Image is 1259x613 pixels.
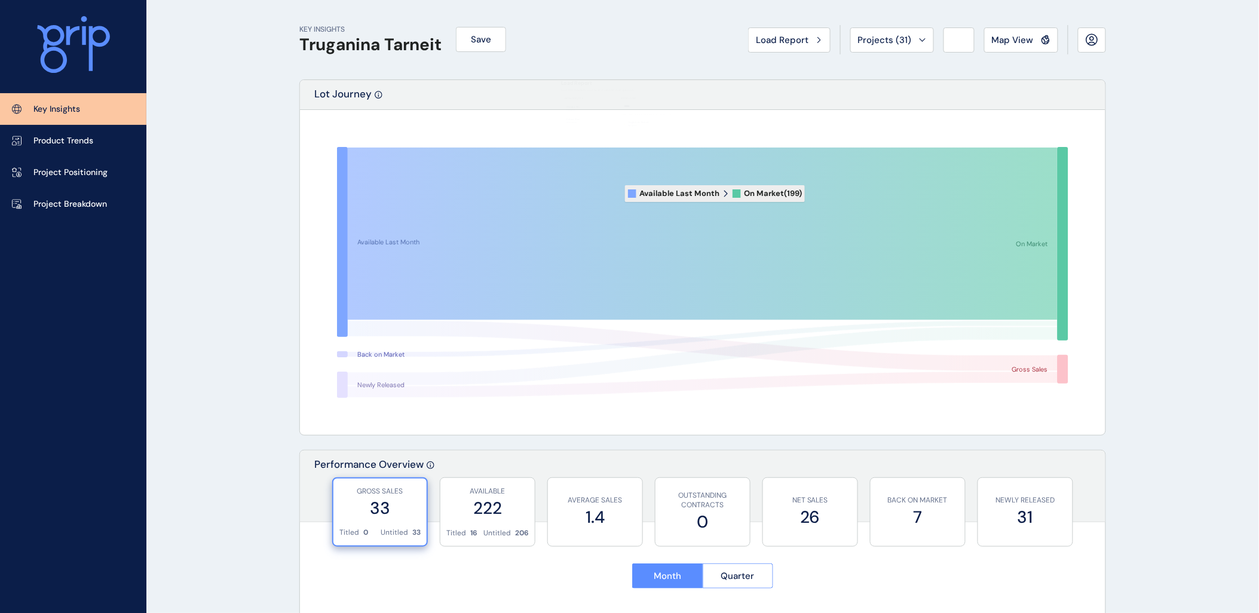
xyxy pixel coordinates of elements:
[33,135,93,147] p: Product Trends
[748,27,831,53] button: Load Report
[314,87,372,109] p: Lot Journey
[456,27,506,52] button: Save
[703,563,774,589] button: Quarter
[850,27,934,53] button: Projects (31)
[661,510,744,534] label: 0
[769,505,851,529] label: 26
[446,486,529,496] p: AVAILABLE
[654,570,681,582] span: Month
[877,505,959,529] label: 7
[769,495,851,505] p: NET SALES
[299,35,442,55] h1: Truganina Tarneit
[471,33,491,45] span: Save
[314,458,424,522] p: Performance Overview
[339,528,359,538] p: Titled
[721,570,755,582] span: Quarter
[446,528,466,538] p: Titled
[554,495,636,505] p: AVERAGE SALES
[339,496,421,520] label: 33
[363,528,368,538] p: 0
[984,495,1067,505] p: NEWLY RELEASED
[339,486,421,496] p: GROSS SALES
[33,103,80,115] p: Key Insights
[483,528,511,538] p: Untitled
[470,528,477,538] p: 16
[412,528,421,538] p: 33
[299,24,442,35] p: KEY INSIGHTS
[984,505,1067,529] label: 31
[446,496,529,520] label: 222
[756,34,808,46] span: Load Report
[632,563,703,589] button: Month
[515,528,529,538] p: 206
[992,34,1034,46] span: Map View
[877,495,959,505] p: BACK ON MARKET
[554,505,636,529] label: 1.4
[984,27,1058,53] button: Map View
[858,34,912,46] span: Projects ( 31 )
[33,167,108,179] p: Project Positioning
[661,491,744,511] p: OUTSTANDING CONTRACTS
[33,198,107,210] p: Project Breakdown
[381,528,408,538] p: Untitled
